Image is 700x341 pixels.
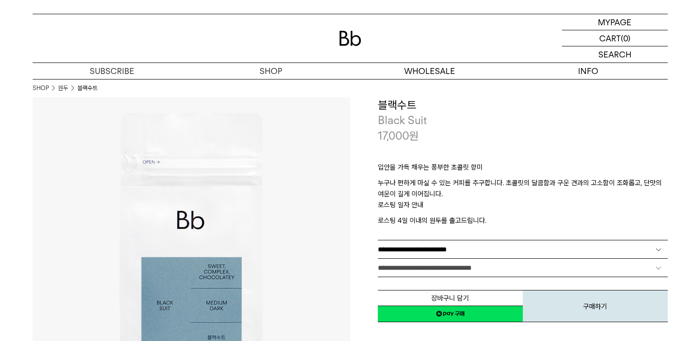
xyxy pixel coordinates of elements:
a: 원두 [58,84,68,93]
p: 로스팅 4일 이내의 원두를 출고드립니다. [378,215,668,226]
p: SEARCH [598,46,631,63]
img: 로고 [339,31,361,46]
p: 누구나 편하게 마실 수 있는 커피를 추구합니다. 초콜릿의 달콤함과 구운 견과의 고소함이 조화롭고, 단맛의 여운이 길게 이어집니다. [378,177,668,199]
p: 로스팅 일자 안내 [378,199,668,215]
p: MYPAGE [598,14,631,30]
p: INFO [509,63,668,79]
p: 17,000 [378,128,419,144]
h3: 블랙수트 [378,97,668,113]
p: 입안을 가득 채우는 풍부한 초콜릿 향미 [378,162,668,177]
a: MYPAGE [562,14,668,30]
a: 새창 [378,306,523,322]
a: SUBSCRIBE [33,63,191,79]
p: CART [599,30,621,46]
span: 원 [409,129,419,142]
p: WHOLESALE [350,63,509,79]
a: SHOP [33,84,49,93]
p: Black Suit [378,113,668,128]
li: 블랙수트 [77,84,98,93]
button: 구매하기 [523,290,668,322]
p: (0) [621,30,631,46]
a: SHOP [191,63,350,79]
button: 장바구니 담기 [378,290,523,306]
a: CART (0) [562,30,668,46]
